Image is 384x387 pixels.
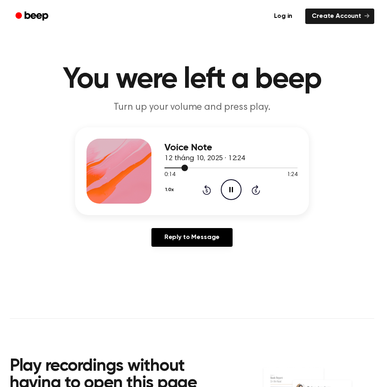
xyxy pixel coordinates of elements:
[305,9,374,24] a: Create Account
[164,171,175,179] span: 0:14
[287,171,298,179] span: 1:24
[164,183,177,197] button: 1.0x
[164,142,298,153] h3: Voice Note
[266,7,300,26] a: Log in
[36,101,348,114] p: Turn up your volume and press play.
[10,65,374,94] h1: You were left a beep
[164,155,245,162] span: 12 tháng 10, 2025 · 12:24
[151,228,233,247] a: Reply to Message
[10,9,56,24] a: Beep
